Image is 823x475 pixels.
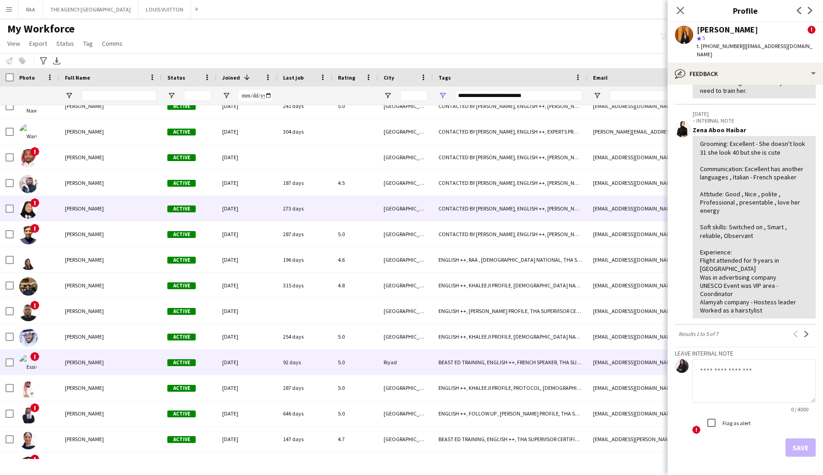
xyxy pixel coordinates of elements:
[433,145,588,170] div: CONTACTED BY [PERSON_NAME], ENGLISH ++, [PERSON_NAME] PROFILE, THA SUPERVISOR CERTIFIED, TOP HOST...
[30,454,39,464] span: !
[19,354,37,372] img: Essia Mastouri
[217,170,278,195] div: [DATE]
[332,221,378,247] div: 5.0
[692,426,700,434] span: !
[65,205,104,212] span: [PERSON_NAME]
[65,359,104,366] span: [PERSON_NAME]
[217,426,278,452] div: [DATE]
[65,256,104,263] span: [PERSON_NAME]
[4,38,24,49] a: View
[332,426,378,452] div: 4.7
[278,324,332,349] div: 254 days
[43,0,139,18] button: THE AGENCY [GEOGRAPHIC_DATA]
[30,301,39,310] span: !
[217,350,278,375] div: [DATE]
[593,92,601,100] button: Open Filter Menu
[19,226,37,244] img: Khaled Alghamdi
[332,170,378,195] div: 4.5
[278,426,332,452] div: 147 days
[51,55,62,66] app-action-btn: Export XLSX
[65,231,104,237] span: [PERSON_NAME]
[588,298,770,324] div: [EMAIL_ADDRESS][DOMAIN_NAME]
[588,170,770,195] div: [EMAIL_ADDRESS][DOMAIN_NAME]
[167,410,196,417] span: Active
[784,406,816,413] span: 0 / 4000
[19,380,37,398] img: Fahad Alshbil
[217,273,278,298] div: [DATE]
[7,39,20,48] span: View
[278,350,332,375] div: 92 days
[65,128,104,135] span: [PERSON_NAME]
[30,198,39,207] span: !
[433,221,588,247] div: CONTACTED BY [PERSON_NAME], ENGLISH ++, [PERSON_NAME] PROFILE, [DEMOGRAPHIC_DATA] NATIONAL, THA S...
[378,145,433,170] div: [GEOGRAPHIC_DATA]
[19,98,37,116] img: Nawar Othman
[668,5,823,16] h3: Profile
[278,273,332,298] div: 315 days
[400,90,428,101] input: City Filter Input
[588,273,770,298] div: [EMAIL_ADDRESS][DOMAIN_NAME]
[278,170,332,195] div: 187 days
[217,375,278,400] div: [DATE]
[278,247,332,272] div: 196 days
[693,117,816,124] p: – INTERNAL NOTE
[19,277,37,296] img: Abdulrahman Alghamdi
[217,93,278,119] div: [DATE]
[433,170,588,195] div: CONTACTED BY [PERSON_NAME], ENGLISH ++, [PERSON_NAME] PROFILE, THA SUPERVISOR CERTIFIED, TOP HOST...
[675,349,816,357] h3: Leave internal note
[700,140,808,314] div: Grooming: Excellent - She doesn't look 31 she look 40 but she is cute Communication: Excellent ha...
[378,119,433,144] div: [GEOGRAPHIC_DATA]
[217,298,278,324] div: [DATE]
[65,103,104,109] span: [PERSON_NAME]
[588,401,770,426] div: [EMAIL_ADDRESS][DOMAIN_NAME]
[98,38,126,49] a: Comms
[378,247,433,272] div: [GEOGRAPHIC_DATA]
[65,154,104,161] span: [PERSON_NAME]
[83,39,93,48] span: Tag
[167,282,196,289] span: Active
[693,126,816,134] div: Zena Aboo Haibar
[433,324,588,349] div: ENGLISH ++, KHALEEJI PROFILE, [DEMOGRAPHIC_DATA] NATIONAL, THA SUPERVISOR CERTIFIED, TOP HOST/HOS...
[26,38,51,49] a: Export
[702,34,705,41] span: 5
[167,257,196,264] span: Active
[378,375,433,400] div: [GEOGRAPHIC_DATA]
[433,93,588,119] div: CONTACTED BY [PERSON_NAME], ENGLISH ++, [PERSON_NAME] PROFILE, THA SUPERVISOR CERTIFIED, TOP HOST...
[378,221,433,247] div: [GEOGRAPHIC_DATA]
[30,147,39,156] span: !
[80,38,96,49] a: Tag
[19,457,37,475] img: Mutaz Haleem
[609,90,765,101] input: Email Filter Input
[65,384,104,391] span: [PERSON_NAME]
[184,90,211,101] input: Status Filter Input
[332,375,378,400] div: 5.0
[30,352,39,361] span: !
[588,221,770,247] div: [EMAIL_ADDRESS][DOMAIN_NAME]
[19,200,37,219] img: Sara Abduallah Albeloshi
[384,92,392,100] button: Open Filter Menu
[332,324,378,349] div: 5.0
[19,431,37,449] img: Eisra Ismail
[332,93,378,119] div: 5.0
[668,63,823,85] div: Feedback
[332,247,378,272] div: 4.6
[217,401,278,426] div: [DATE]
[378,324,433,349] div: [GEOGRAPHIC_DATA]
[438,92,447,100] button: Open Filter Menu
[19,252,37,270] img: Sara Alshehri
[588,375,770,400] div: [EMAIL_ADDRESS][DOMAIN_NAME]
[167,92,176,100] button: Open Filter Menu
[167,103,196,110] span: Active
[378,298,433,324] div: [GEOGRAPHIC_DATA]
[217,247,278,272] div: [DATE]
[378,273,433,298] div: [GEOGRAPHIC_DATA]
[378,426,433,452] div: [GEOGRAPHIC_DATA]
[167,334,196,340] span: Active
[588,247,770,272] div: [EMAIL_ADDRESS][DOMAIN_NAME]
[65,74,90,81] span: Full Name
[697,26,758,34] div: [PERSON_NAME]
[65,436,104,443] span: [PERSON_NAME]
[693,110,816,117] p: [DATE]
[588,119,770,144] div: [PERSON_NAME][EMAIL_ADDRESS][PERSON_NAME][DOMAIN_NAME]
[81,90,156,101] input: Full Name Filter Input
